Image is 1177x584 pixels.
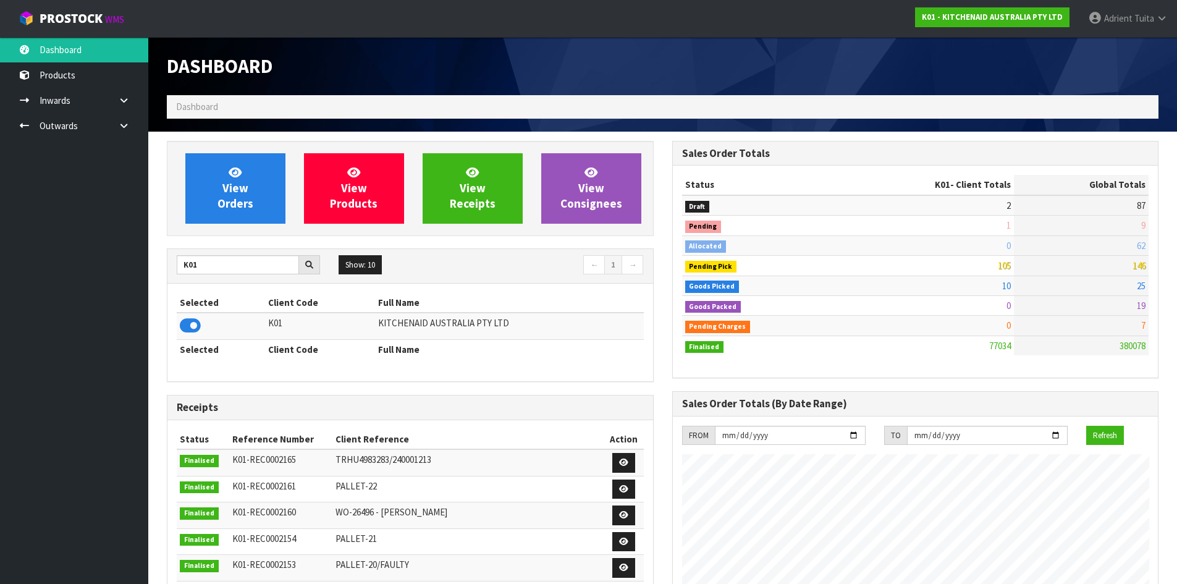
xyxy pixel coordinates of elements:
span: K01-REC0002154 [232,533,296,544]
a: ViewConsignees [541,153,641,224]
span: Finalised [180,560,219,572]
span: 0 [1006,320,1011,331]
span: K01-REC0002161 [232,480,296,492]
span: 19 [1137,300,1145,311]
a: ← [583,255,605,275]
span: 9 [1141,219,1145,231]
td: KITCHENAID AUSTRALIA PTY LTD [375,313,644,339]
th: Action [604,430,644,449]
span: 87 [1137,200,1145,211]
input: Search clients [177,255,299,274]
th: Client Reference [332,430,604,449]
span: 2 [1006,200,1011,211]
span: K01 [935,179,950,190]
span: View Products [330,165,378,211]
small: WMS [105,14,124,25]
span: Finalised [685,341,724,353]
span: View Receipts [450,165,496,211]
span: 62 [1137,240,1145,252]
a: ViewOrders [185,153,285,224]
th: Status [682,175,837,195]
span: K01-REC0002160 [232,506,296,518]
nav: Page navigation [420,255,644,277]
span: PALLET-20/FAULTY [335,559,409,570]
a: K01 - KITCHENAID AUSTRALIA PTY LTD [915,7,1069,27]
span: K01-REC0002165 [232,454,296,465]
span: Adrient [1104,12,1133,24]
a: ViewReceipts [423,153,523,224]
button: Show: 10 [339,255,382,275]
a: ViewProducts [304,153,404,224]
span: View Consignees [560,165,622,211]
h3: Sales Order Totals [682,148,1149,159]
span: Finalised [180,481,219,494]
span: Pending Charges [685,321,751,333]
span: Goods Picked [685,281,740,293]
th: Selected [177,293,265,313]
th: Full Name [375,293,644,313]
h3: Sales Order Totals (By Date Range) [682,398,1149,410]
th: Client Code [265,293,375,313]
div: TO [884,426,907,446]
span: PALLET-21 [335,533,377,544]
th: Reference Number [229,430,332,449]
span: Goods Packed [685,301,741,313]
span: 0 [1006,240,1011,252]
span: Tuita [1134,12,1154,24]
span: Pending [685,221,722,233]
span: 0 [1006,300,1011,311]
span: Finalised [180,534,219,546]
span: K01-REC0002153 [232,559,296,570]
th: Selected [177,339,265,359]
span: 10 [1002,280,1011,292]
button: Refresh [1086,426,1124,446]
th: Client Code [265,339,375,359]
a: → [622,255,643,275]
a: 1 [604,255,622,275]
img: cube-alt.png [19,11,34,26]
th: Full Name [375,339,644,359]
span: View Orders [217,165,253,211]
span: Finalised [180,455,219,467]
span: Dashboard [176,101,218,112]
span: PALLET-22 [335,480,377,492]
span: Finalised [180,507,219,520]
span: 77034 [989,340,1011,352]
strong: K01 - KITCHENAID AUSTRALIA PTY LTD [922,12,1063,22]
span: 380078 [1120,340,1145,352]
th: Global Totals [1014,175,1149,195]
td: K01 [265,313,375,339]
span: TRHU4983283/240001213 [335,454,431,465]
span: Pending Pick [685,261,737,273]
span: WO-26496 - [PERSON_NAME] [335,506,447,518]
span: 1 [1006,219,1011,231]
span: ProStock [40,11,103,27]
span: Draft [685,201,710,213]
span: 146 [1133,260,1145,271]
span: 7 [1141,320,1145,331]
h3: Receipts [177,402,644,413]
th: - Client Totals [836,175,1014,195]
span: Dashboard [167,54,272,78]
span: Allocated [685,240,727,253]
span: 25 [1137,280,1145,292]
div: FROM [682,426,715,446]
span: 105 [998,260,1011,271]
th: Status [177,430,229,449]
